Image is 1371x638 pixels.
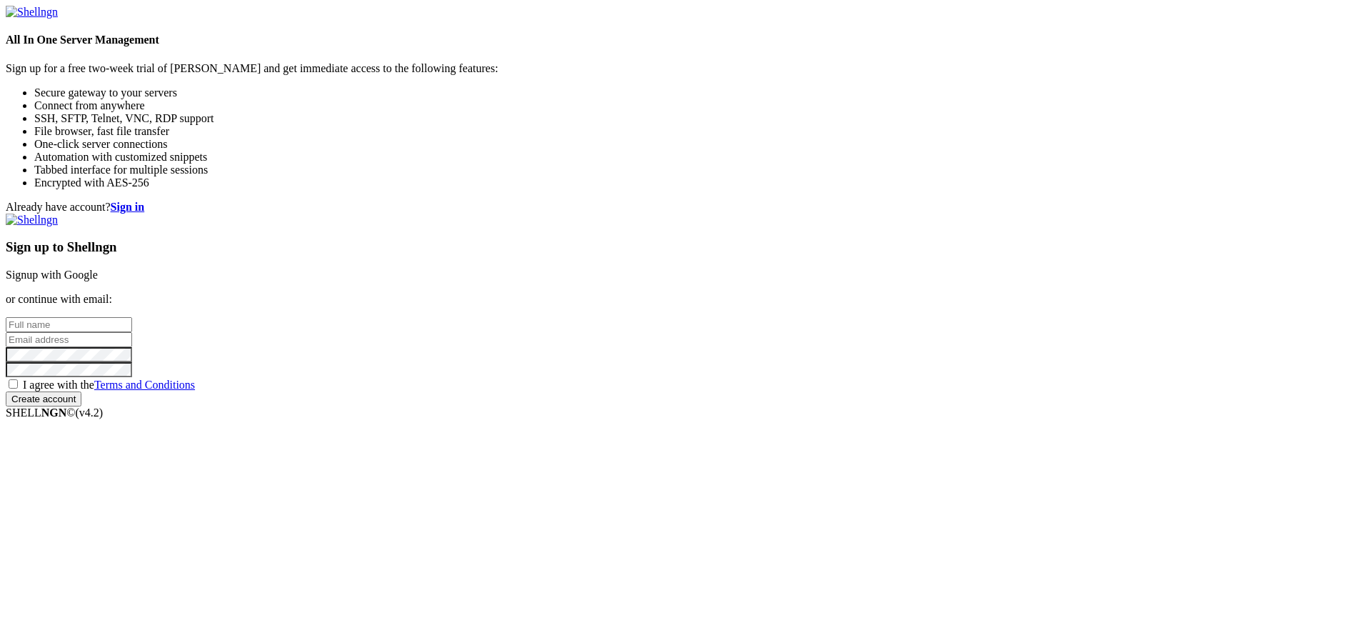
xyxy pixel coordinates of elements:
img: Shellngn [6,214,58,226]
p: or continue with email: [6,293,1365,306]
p: Sign up for a free two-week trial of [PERSON_NAME] and get immediate access to the following feat... [6,62,1365,75]
h4: All In One Server Management [6,34,1365,46]
input: Create account [6,392,81,407]
li: Connect from anywhere [34,99,1365,112]
h3: Sign up to Shellngn [6,239,1365,255]
li: File browser, fast file transfer [34,125,1365,138]
li: One-click server connections [34,138,1365,151]
img: Shellngn [6,6,58,19]
a: Signup with Google [6,269,98,281]
li: Encrypted with AES-256 [34,176,1365,189]
input: Email address [6,332,132,347]
span: SHELL © [6,407,103,419]
a: Sign in [111,201,145,213]
div: Already have account? [6,201,1365,214]
li: SSH, SFTP, Telnet, VNC, RDP support [34,112,1365,125]
li: Secure gateway to your servers [34,86,1365,99]
input: Full name [6,317,132,332]
span: 4.2.0 [76,407,104,419]
span: I agree with the [23,379,195,391]
b: NGN [41,407,67,419]
li: Automation with customized snippets [34,151,1365,164]
a: Terms and Conditions [94,379,195,391]
input: I agree with theTerms and Conditions [9,379,18,389]
li: Tabbed interface for multiple sessions [34,164,1365,176]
